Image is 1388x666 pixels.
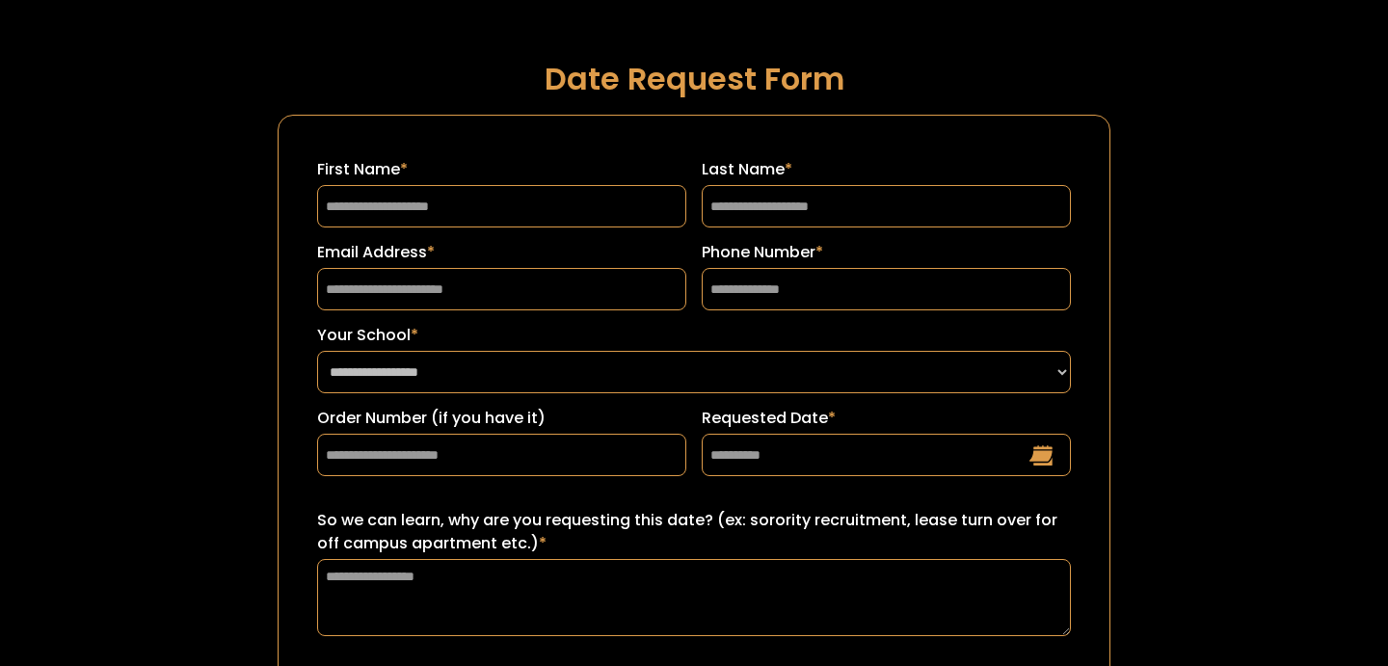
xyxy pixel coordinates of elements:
label: Your School [317,324,1071,347]
label: Order Number (if you have it) [317,407,686,430]
label: So we can learn, why are you requesting this date? (ex: sorority recruitment, lease turn over for... [317,509,1071,555]
h1: Date Request Form [278,62,1110,95]
label: Email Address [317,241,686,264]
label: Last Name [702,158,1071,181]
label: First Name [317,158,686,181]
label: Requested Date [702,407,1071,430]
label: Phone Number [702,241,1071,264]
